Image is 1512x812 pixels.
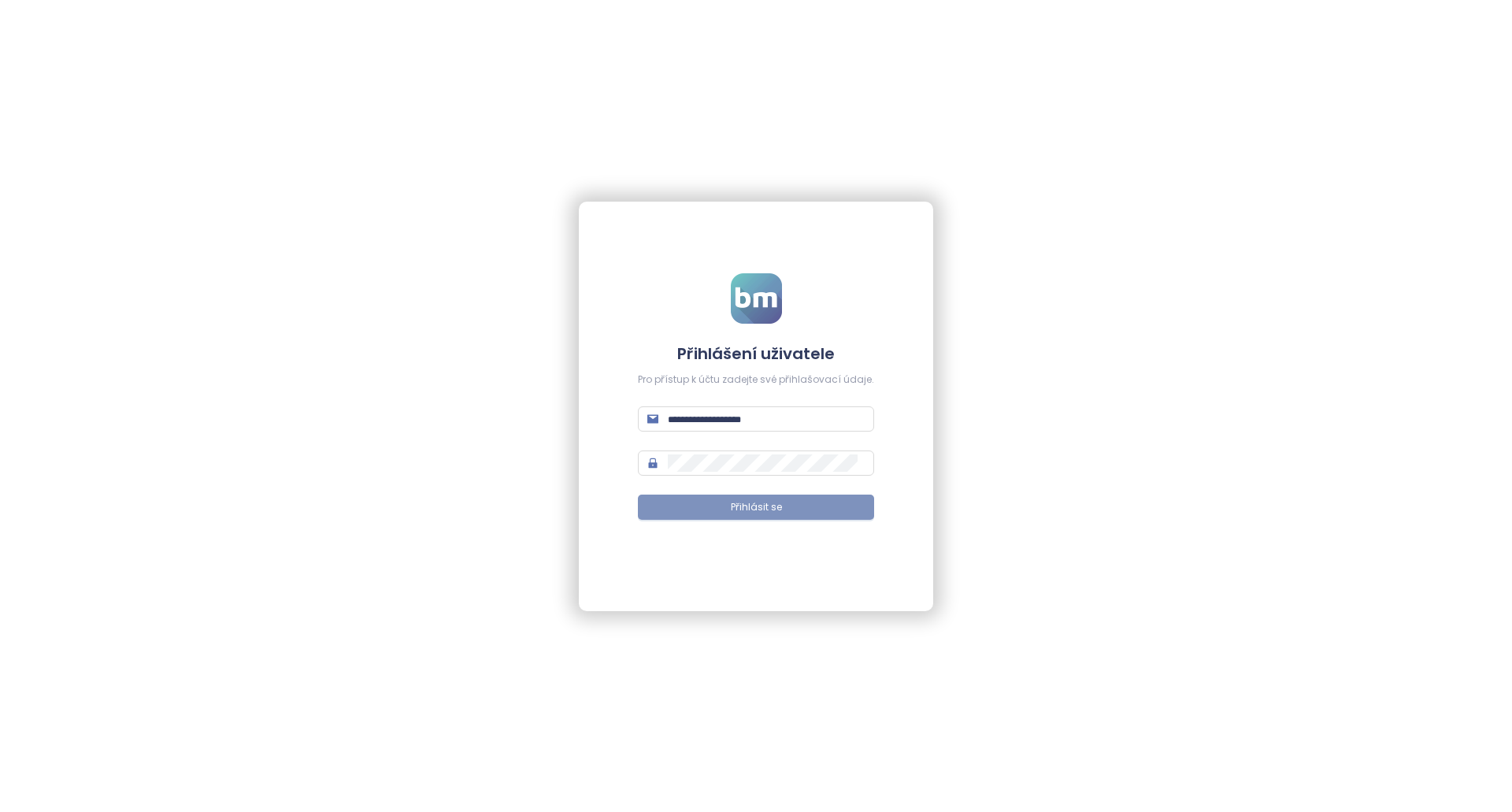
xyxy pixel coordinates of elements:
[638,495,874,520] button: Přihlásit se
[638,343,874,365] h4: Přihlášení uživatele
[647,413,658,425] span: mail
[731,500,782,515] span: Přihlásit se
[638,373,874,387] div: Pro přístup k účtu zadejte své přihlašovací údaje.
[731,273,782,324] img: logo
[647,458,658,469] span: lock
